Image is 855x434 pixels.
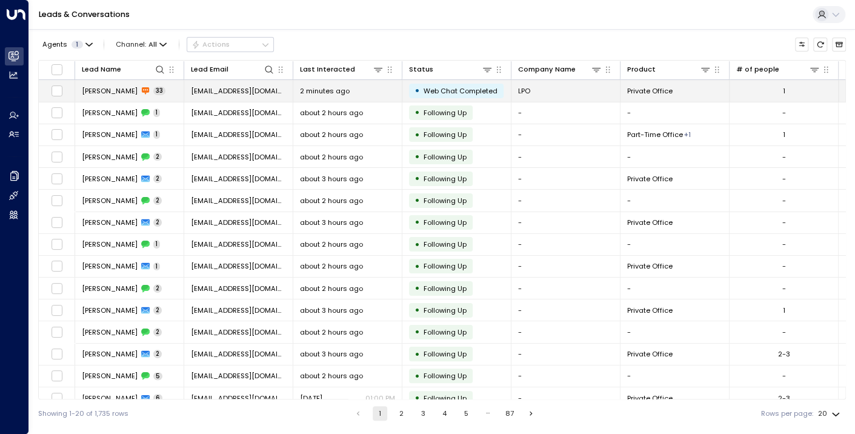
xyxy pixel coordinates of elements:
[191,218,286,227] span: timothygrader12@outlook.com
[414,346,420,362] div: •
[350,406,539,421] nav: pagination navigation
[42,41,67,48] span: Agents
[112,38,171,51] span: Channel:
[813,38,827,52] span: Refresh
[414,127,420,143] div: •
[82,218,138,227] span: Timothy
[627,393,673,403] span: Private Office
[511,366,620,387] td: -
[627,64,711,75] div: Product
[818,406,842,421] div: 20
[511,256,620,277] td: -
[82,284,138,293] span: Chas
[518,64,576,75] div: Company Name
[191,284,286,293] span: chasitynicolee1998@icloud.com
[191,349,286,359] span: lindseyphiggins@gmail.com
[414,149,420,165] div: •
[627,64,656,75] div: Product
[300,349,363,359] span: about 3 hours ago
[627,218,673,227] span: Private Office
[191,174,286,184] span: ge_chandler@hotmail.com
[300,218,363,227] span: about 3 hours ago
[300,284,363,293] span: about 2 hours ago
[414,258,420,275] div: •
[51,129,63,141] span: Toggle select row
[511,234,620,255] td: -
[187,37,274,52] button: Actions
[191,196,286,205] span: timothygrader12@outlook.com
[620,146,730,167] td: -
[300,64,384,75] div: Last Interacted
[39,9,130,19] a: Leads & Conversations
[414,82,420,99] div: •
[51,64,63,76] span: Toggle select all
[191,108,286,118] span: tnbeunique@gmail.com
[424,130,467,139] span: Following Up
[300,174,363,184] span: about 3 hours ago
[191,64,228,75] div: Lead Email
[620,366,730,387] td: -
[414,236,420,253] div: •
[38,38,96,51] button: Agents1
[424,393,467,403] span: Following Up
[414,302,420,318] div: •
[782,284,786,293] div: -
[51,282,63,295] span: Toggle select row
[191,130,286,139] span: tnbeunique@gmail.com
[51,304,63,316] span: Toggle select row
[620,321,730,342] td: -
[300,152,363,162] span: about 2 hours ago
[620,190,730,211] td: -
[414,214,420,230] div: •
[511,190,620,211] td: -
[782,196,786,205] div: -
[782,371,786,381] div: -
[112,38,171,51] button: Channel:All
[153,284,162,293] span: 2
[153,218,162,227] span: 2
[191,371,286,381] span: rohan.sanghavi7@gmail.com
[414,104,420,121] div: •
[437,406,452,421] button: Go to page 4
[424,239,467,249] span: Following Up
[459,406,473,421] button: Go to page 5
[627,349,673,359] span: Private Office
[627,305,673,315] span: Private Office
[736,64,820,75] div: # of people
[38,409,128,419] div: Showing 1-20 of 1,735 rows
[51,151,63,163] span: Toggle select row
[300,261,363,271] span: about 2 hours ago
[191,327,286,337] span: lindseyphiggins@gmail.com
[187,37,274,52] div: Button group with a nested menu
[414,390,420,406] div: •
[511,212,620,233] td: -
[191,393,286,403] span: rohan.sanghavi7@gmail.com
[82,64,121,75] div: Lead Name
[684,130,691,139] div: Virtual Office
[300,239,363,249] span: about 2 hours ago
[153,350,162,358] span: 2
[414,280,420,296] div: •
[51,216,63,229] span: Toggle select row
[511,387,620,409] td: -
[300,371,363,381] span: about 2 hours ago
[424,86,497,96] span: Web Chat Completed
[82,64,165,75] div: Lead Name
[409,64,433,75] div: Status
[82,152,138,162] span: Chandler
[153,240,160,249] span: 1
[782,261,786,271] div: -
[627,130,683,139] span: Part-Time Office
[424,152,467,162] span: Following Up
[394,406,409,421] button: Go to page 2
[620,102,730,124] td: -
[778,349,790,359] div: 2-3
[82,174,138,184] span: Chandler
[511,344,620,365] td: -
[424,174,467,184] span: Following Up
[191,305,286,315] span: chasitynicolee1998@icloud.com
[82,371,138,381] span: Rohan Sanghavi
[511,168,620,189] td: -
[153,153,162,161] span: 2
[783,130,785,139] div: 1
